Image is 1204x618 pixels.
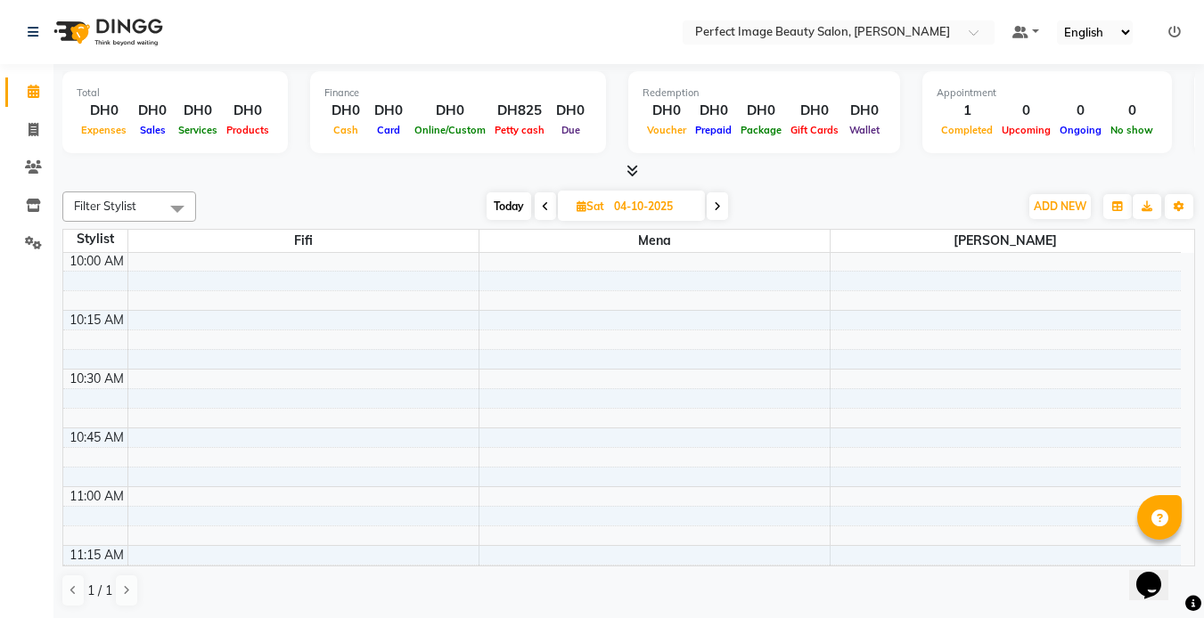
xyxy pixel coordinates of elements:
span: Wallet [845,124,884,136]
div: DH0 [691,101,736,121]
div: DH0 [549,101,592,121]
div: Finance [324,85,592,101]
span: Voucher [643,124,691,136]
span: Today [487,192,531,220]
span: [PERSON_NAME] [831,230,1182,252]
div: Appointment [937,85,1158,101]
button: ADD NEW [1029,194,1091,219]
div: DH0 [77,101,131,121]
div: 11:15 AM [66,546,127,565]
div: Redemption [643,85,886,101]
span: ADD NEW [1034,199,1086,213]
div: 0 [1055,101,1106,121]
input: 2025-10-04 [609,193,698,220]
div: Stylist [63,230,127,248]
span: Gift Cards [786,124,843,136]
div: 1 [937,101,997,121]
div: DH0 [367,101,410,121]
div: DH0 [324,101,367,121]
div: DH0 [222,101,274,121]
span: Prepaid [691,124,736,136]
span: Sales [135,124,170,136]
span: Expenses [77,124,131,136]
span: Filter Stylist [74,199,136,213]
div: 11:00 AM [66,487,127,506]
div: DH0 [174,101,222,121]
span: Upcoming [997,124,1055,136]
div: DH0 [643,101,691,121]
span: Completed [937,124,997,136]
div: DH825 [490,101,549,121]
div: 10:00 AM [66,252,127,271]
div: 10:15 AM [66,311,127,329]
span: Services [174,124,222,136]
div: 0 [997,101,1055,121]
span: Online/Custom [410,124,490,136]
div: DH0 [786,101,843,121]
span: Products [222,124,274,136]
span: Fifi [128,230,479,252]
span: Due [557,124,585,136]
span: Cash [329,124,363,136]
span: Sat [572,199,609,213]
div: DH0 [410,101,490,121]
span: Petty cash [490,124,549,136]
span: No show [1106,124,1158,136]
img: logo [45,7,168,57]
div: 10:45 AM [66,428,127,447]
span: Package [736,124,786,136]
div: DH0 [843,101,886,121]
span: Card [373,124,405,136]
span: 1 / 1 [87,581,112,600]
span: Ongoing [1055,124,1106,136]
div: 10:30 AM [66,370,127,388]
iframe: chat widget [1129,547,1186,600]
div: DH0 [736,101,786,121]
div: 0 [1106,101,1158,121]
span: Mena [479,230,830,252]
div: Total [77,85,274,101]
div: DH0 [131,101,174,121]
